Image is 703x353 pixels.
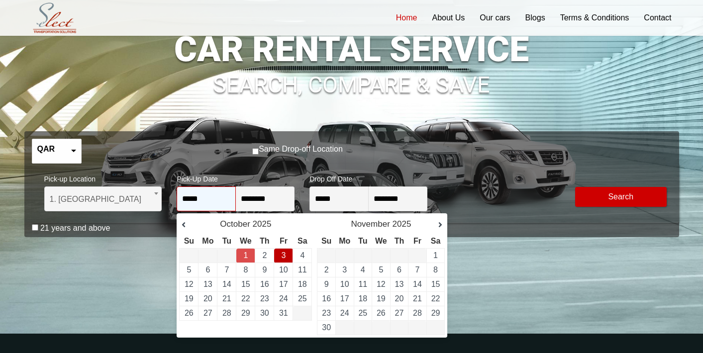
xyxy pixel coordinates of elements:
[224,265,229,274] a: 7
[340,309,349,317] a: 24
[222,280,231,288] a: 14
[24,222,679,234] p: 2 hour Grace Period for Vehicle Drop off
[298,265,307,274] a: 11
[300,251,304,260] a: 4
[182,220,197,230] a: Prev
[395,309,404,317] a: 27
[431,237,441,245] span: Saturday
[236,249,255,263] td: Return Date
[397,265,402,274] a: 6
[339,237,350,245] span: Monday
[260,280,269,288] a: 16
[44,169,162,186] span: Pick-up Location
[44,186,162,211] span: 1. Hamad International Airport
[431,309,440,317] a: 29
[427,220,442,230] a: Next
[324,265,329,274] a: 2
[351,219,390,229] span: November
[222,294,231,303] a: 21
[395,237,404,245] span: Thursday
[241,309,250,317] a: 29
[260,237,270,245] span: Thursday
[241,294,250,303] a: 22
[279,265,288,274] a: 10
[50,187,157,212] span: 1. Hamad International Airport
[298,237,307,245] span: Saturday
[280,237,288,245] span: Friday
[433,265,438,274] a: 8
[377,280,386,288] a: 12
[202,237,213,245] span: Monday
[187,265,191,274] a: 5
[24,59,679,96] h1: SEARCH, COMPARE & SAVE
[27,1,83,35] img: Select Rent a Car
[185,309,194,317] a: 26
[375,237,387,245] span: Wednesday
[262,265,267,274] a: 9
[361,265,365,274] a: 4
[433,251,438,260] a: 1
[413,280,422,288] a: 14
[395,280,404,288] a: 13
[358,237,367,245] span: Tuesday
[243,265,248,274] a: 8
[321,237,331,245] span: Sunday
[281,251,286,260] a: 3
[243,251,248,260] a: 1
[203,280,212,288] a: 13
[241,280,250,288] a: 15
[431,294,440,303] a: 22
[415,265,420,274] a: 7
[431,280,440,288] a: 15
[358,309,367,317] a: 25
[177,169,295,186] span: Pick-Up Date
[413,309,422,317] a: 28
[393,219,411,229] span: 2025
[262,251,267,260] a: 2
[220,219,250,229] span: October
[253,219,272,229] span: 2025
[185,294,194,303] a: 19
[379,265,383,274] a: 5
[358,294,367,303] a: 18
[203,294,212,303] a: 20
[340,280,349,288] a: 10
[322,309,331,317] a: 23
[260,309,269,317] a: 30
[205,265,210,274] a: 6
[279,309,288,317] a: 31
[322,323,331,332] a: 30
[259,144,343,154] label: Same Drop-off Location
[309,169,427,186] span: Drop Off Date
[222,309,231,317] a: 28
[260,294,269,303] a: 23
[37,144,55,154] label: QAR
[298,280,307,288] a: 18
[575,187,667,207] button: Modify Search
[40,223,110,233] label: 21 years and above
[322,294,331,303] a: 16
[413,294,422,303] a: 21
[342,265,347,274] a: 3
[279,280,288,288] a: 17
[240,237,252,245] span: Wednesday
[279,294,288,303] a: 24
[358,280,367,288] a: 11
[324,280,329,288] a: 9
[395,294,404,303] a: 20
[185,280,194,288] a: 12
[413,237,421,245] span: Friday
[377,309,386,317] a: 26
[203,309,212,317] a: 27
[184,237,194,245] span: Sunday
[340,294,349,303] a: 17
[24,32,679,67] h1: CAR RENTAL SERVICE
[377,294,386,303] a: 19
[298,294,307,303] a: 25
[222,237,231,245] span: Tuesday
